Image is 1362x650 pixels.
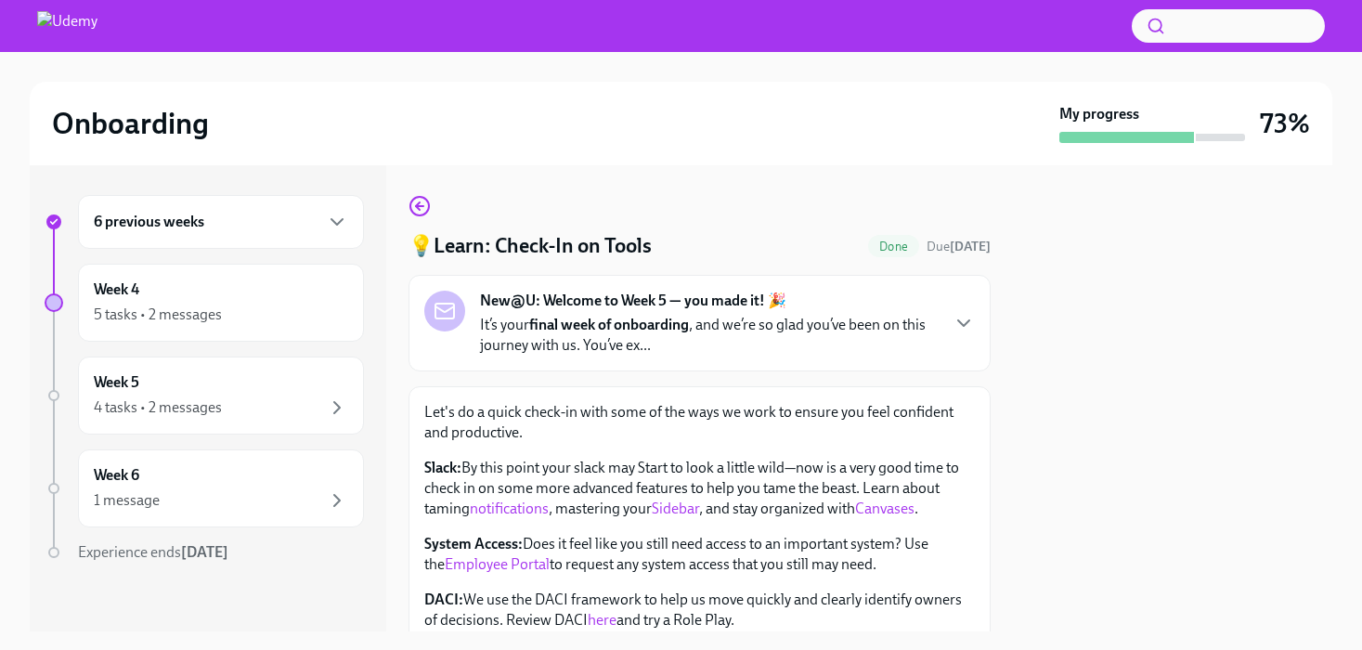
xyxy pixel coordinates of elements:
[78,195,364,249] div: 6 previous weeks
[94,397,222,418] div: 4 tasks • 2 messages
[529,316,689,333] strong: final week of onboarding
[94,490,160,511] div: 1 message
[52,105,209,142] h2: Onboarding
[181,543,228,561] strong: [DATE]
[94,372,139,393] h6: Week 5
[94,465,139,486] h6: Week 6
[424,534,975,575] p: Does it feel like you still need access to an important system? Use the to request any system acc...
[424,591,463,608] strong: DACI:
[480,315,938,356] p: It’s your , and we’re so glad you’ve been on this journey with us. You’ve ex...
[409,232,652,260] h4: 💡Learn: Check-In on Tools
[445,555,550,573] a: Employee Portal
[1260,107,1310,140] h3: 73%
[45,357,364,435] a: Week 54 tasks • 2 messages
[45,449,364,527] a: Week 61 message
[927,238,991,255] span: September 27th, 2025 10:00
[470,500,549,517] a: notifications
[868,240,919,253] span: Done
[950,239,991,254] strong: [DATE]
[424,590,975,630] p: We use the DACI framework to help us move quickly and clearly identify owners of decisions. Revie...
[94,305,222,325] div: 5 tasks • 2 messages
[94,279,139,300] h6: Week 4
[45,264,364,342] a: Week 45 tasks • 2 messages
[424,535,523,552] strong: System Access:
[424,402,975,443] p: Let's do a quick check-in with some of the ways we work to ensure you feel confident and productive.
[480,291,786,311] strong: New@U: Welcome to Week 5 — you made it! 🎉
[78,543,228,561] span: Experience ends
[855,500,914,517] a: Canvases
[588,611,616,629] a: here
[94,212,204,232] h6: 6 previous weeks
[424,458,975,519] p: By this point your slack may Start to look a little wild—now is a very good time to check in on s...
[37,11,97,41] img: Udemy
[424,459,461,476] strong: Slack:
[927,239,991,254] span: Due
[1059,104,1139,124] strong: My progress
[652,500,699,517] a: Sidebar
